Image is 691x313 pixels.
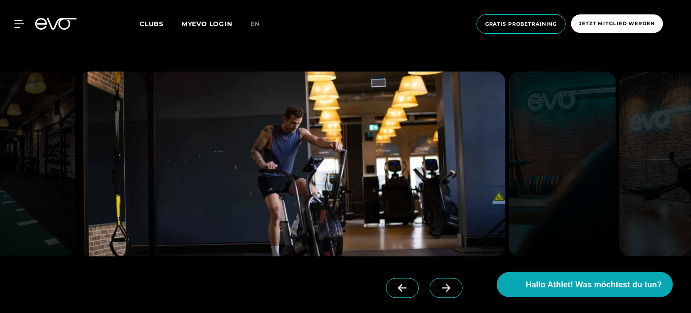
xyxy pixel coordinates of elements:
[182,20,232,28] a: MYEVO LOGIN
[79,72,505,257] img: evofitness
[526,279,662,291] span: Hallo Athlet! Was möchtest du tun?
[509,72,616,257] img: evofitness
[485,20,557,28] span: Gratis Probetraining
[250,20,260,28] span: en
[140,19,182,28] a: Clubs
[568,14,666,34] a: Jetzt Mitglied werden
[140,20,164,28] span: Clubs
[474,14,568,34] a: Gratis Probetraining
[497,272,673,297] button: Hallo Athlet! Was möchtest du tun?
[250,19,271,29] a: en
[579,20,655,27] span: Jetzt Mitglied werden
